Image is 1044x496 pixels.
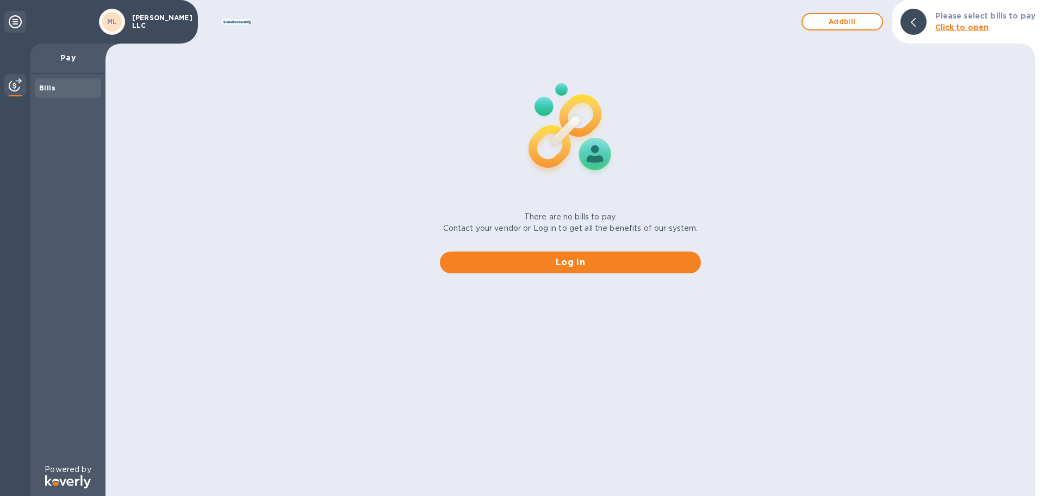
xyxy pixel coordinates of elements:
[440,252,701,273] button: Log in
[935,23,989,32] b: Click to open
[39,84,55,92] b: Bills
[39,52,97,63] p: Pay
[443,211,698,234] p: There are no bills to pay. Contact your vendor or Log in to get all the benefits of our system.
[45,475,91,488] img: Logo
[811,15,873,28] span: Add bill
[107,17,117,26] b: ML
[935,11,1035,20] b: Please select bills to pay
[801,13,883,30] button: Addbill
[449,256,692,269] span: Log in
[132,14,187,29] p: [PERSON_NAME] LLC
[45,464,91,475] p: Powered by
